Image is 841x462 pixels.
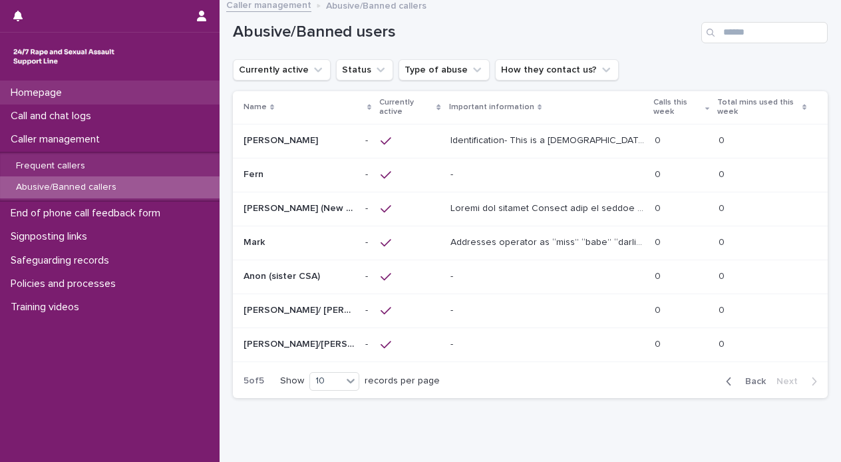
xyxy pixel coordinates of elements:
p: Policies and processes [5,278,126,290]
p: End of phone call feedback form [5,207,171,220]
p: - [365,166,371,180]
button: Currently active [233,59,331,81]
p: Fern [244,166,266,180]
p: 0 [655,302,663,316]
p: Call and chat logs [5,110,102,122]
p: Training videos [5,301,90,314]
p: - [365,132,371,146]
p: - [365,268,371,282]
p: Mark [244,234,267,248]
span: Next [776,377,806,386]
p: Important information [449,100,534,115]
p: - [450,336,456,350]
p: Caller management [5,133,110,146]
p: 0 [719,336,727,350]
button: How they contact us? [495,59,619,81]
p: Total mins used this week [717,95,798,120]
p: Show [280,375,304,387]
p: Currently active [379,95,433,120]
p: 0 [719,132,727,146]
button: Next [771,375,828,387]
p: 0 [655,234,663,248]
span: Back [737,377,766,386]
tr: [PERSON_NAME]/[PERSON_NAME]/[PERSON_NAME][PERSON_NAME]/[PERSON_NAME]/[PERSON_NAME] -- -- 00 00 [233,328,828,361]
p: 0 [655,200,663,214]
p: - [450,302,456,316]
p: Identification- This is a male caller who has been abusive to members of the team by using the se... [450,132,647,146]
div: 10 [310,374,342,388]
p: - [365,200,371,214]
p: Safeguarding records [5,254,120,267]
button: Status [336,59,393,81]
p: - [365,234,371,248]
button: Type of abuse [399,59,490,81]
img: rhQMoQhaT3yELyF149Cw [11,43,117,70]
p: - [450,166,456,180]
p: 0 [655,268,663,282]
tr: Anon (sister CSA)Anon (sister CSA) -- -- 00 00 [233,260,828,294]
p: Reason for profile Support them to adhere to our 2 chats per week policy, they appear to be calli... [450,200,647,214]
p: Signposting links [5,230,98,243]
tr: [PERSON_NAME] (New caller)[PERSON_NAME] (New caller) -- Loremi dol sitamet Consect adip el seddoe... [233,192,828,226]
p: 0 [719,200,727,214]
tr: [PERSON_NAME][PERSON_NAME] -- Identification- This is a [DEMOGRAPHIC_DATA] caller who has been ab... [233,124,828,158]
p: - [365,302,371,316]
p: Tom/ Max/ James/ Joe [244,302,357,316]
p: [PERSON_NAME] (New caller) [244,200,357,214]
h1: Abusive/Banned users [233,23,696,42]
p: [PERSON_NAME]/[PERSON_NAME]/[PERSON_NAME] [244,336,357,350]
tr: FernFern -- -- 00 00 [233,158,828,192]
p: Frequent callers [5,160,96,172]
input: Search [701,22,828,43]
p: Anon (sister CSA) [244,268,323,282]
p: 0 [719,302,727,316]
p: Abusive/Banned callers [5,182,127,193]
p: 5 of 5 [233,365,275,397]
p: 0 [655,166,663,180]
p: 0 [655,336,663,350]
tr: [PERSON_NAME]/ [PERSON_NAME]/ [PERSON_NAME]/ [PERSON_NAME][PERSON_NAME]/ [PERSON_NAME]/ [PERSON_N... [233,294,828,328]
p: Calls this week [653,95,702,120]
p: 0 [719,268,727,282]
p: Addresses operator as “miss” “babe” “darling” “my love”. Often puts “xx” at the end of messages. ... [450,234,647,248]
p: - [450,268,456,282]
p: 0 [719,166,727,180]
p: [PERSON_NAME] [244,132,321,146]
tr: MarkMark -- Addresses operator as “miss” “babe” “darling” “my love”. Often puts “xx” at the end o... [233,226,828,260]
p: 0 [719,234,727,248]
button: Back [715,375,771,387]
p: records per page [365,375,440,387]
p: Homepage [5,87,73,99]
p: 0 [655,132,663,146]
p: - [365,336,371,350]
p: Name [244,100,267,115]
